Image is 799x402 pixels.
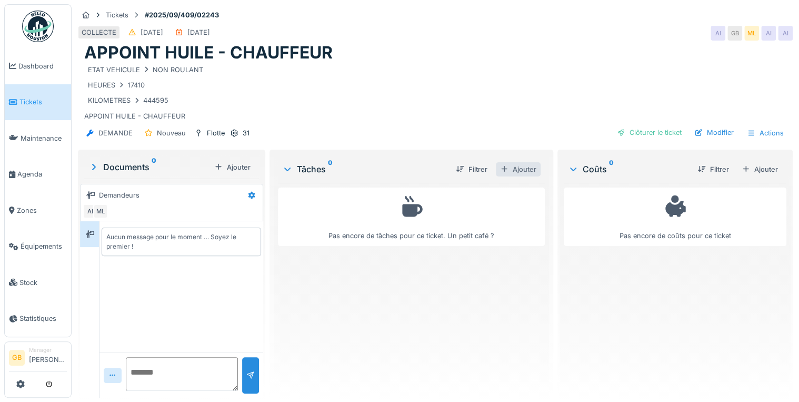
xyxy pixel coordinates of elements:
a: Maintenance [5,120,71,156]
div: Coûts [568,163,689,175]
li: [PERSON_NAME] [29,346,67,369]
div: Documents [88,161,210,173]
div: Ajouter [210,160,255,174]
div: Tickets [106,10,128,20]
div: Tâches [282,163,447,175]
sup: 0 [152,161,156,173]
div: Pas encore de coûts pour ce ticket [571,192,780,241]
a: Équipements [5,229,71,265]
span: Stock [19,278,67,288]
div: AI [761,26,776,41]
div: AI [83,204,97,219]
span: Zones [17,205,67,215]
div: AI [711,26,725,41]
div: APPOINT HUILE - CHAUFFEUR [84,63,786,122]
div: Actions [742,125,788,141]
div: ML [93,204,108,219]
img: Badge_color-CXgf-gQk.svg [22,11,54,42]
div: GB [727,26,742,41]
div: Filtrer [693,162,733,177]
span: Dashboard [18,61,67,71]
div: KILOMETRES 444595 [88,95,168,105]
span: Agenda [17,169,67,179]
div: [DATE] [187,27,210,37]
a: Tickets [5,84,71,121]
div: DEMANDE [98,128,133,138]
div: HEURES 17410 [88,80,145,90]
div: Flotte [207,128,225,138]
a: GB Manager[PERSON_NAME] [9,346,67,371]
span: Statistiques [19,313,67,323]
div: Clôturer le ticket [613,125,686,140]
a: Dashboard [5,48,71,84]
sup: 0 [609,163,614,175]
div: Ajouter [737,162,782,177]
a: Stock [5,264,71,301]
div: Modifier [690,125,738,140]
div: Demandeurs [99,190,139,200]
div: AI [778,26,793,41]
span: Maintenance [21,133,67,143]
div: Filtrer [452,162,492,177]
a: Zones [5,192,71,229]
div: Pas encore de tâches pour ce ticket. Un petit café ? [285,192,537,241]
sup: 0 [328,163,333,175]
div: COLLECTE [82,27,116,37]
div: ML [744,26,759,41]
div: ETAT VEHICULE NON ROULANT [88,65,203,75]
h1: APPOINT HUILE - CHAUFFEUR [84,43,333,63]
div: Ajouter [496,162,541,177]
div: [DATE] [141,27,163,37]
span: Équipements [21,241,67,251]
div: Manager [29,346,67,354]
div: Aucun message pour le moment … Soyez le premier ! [106,232,256,251]
div: 31 [243,128,249,138]
a: Statistiques [5,301,71,337]
div: Nouveau [157,128,186,138]
strong: #2025/09/409/02243 [141,10,223,20]
span: Tickets [19,97,67,107]
li: GB [9,350,25,366]
a: Agenda [5,156,71,193]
